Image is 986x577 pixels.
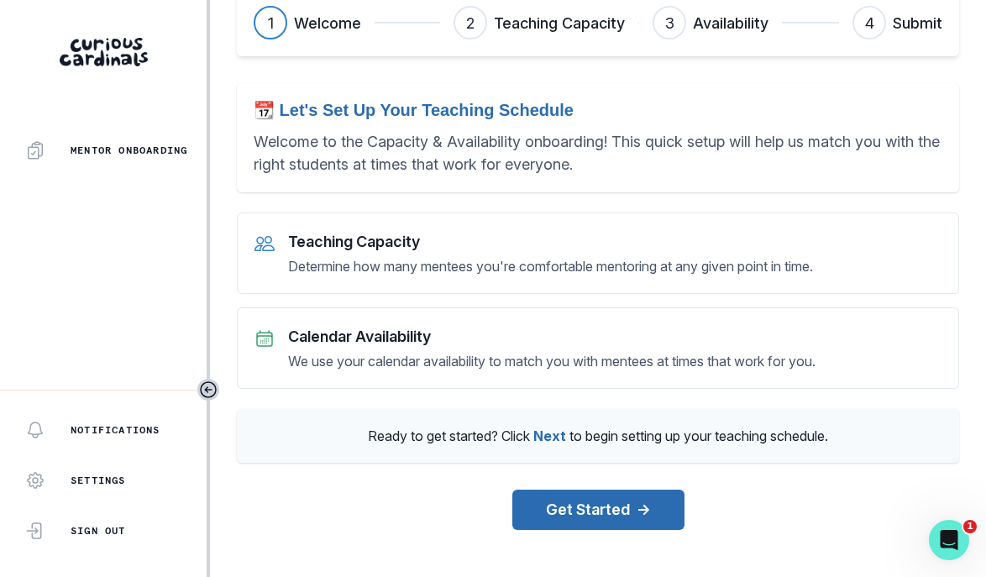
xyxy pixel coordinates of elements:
h3: Welcome [294,12,361,34]
p: Welcome to the Capacity & Availability onboarding! This quick setup will help us match you with t... [254,130,942,176]
p: Mentor Onboarding [71,144,187,157]
p: Settings [71,474,126,487]
p: → [637,501,651,519]
h2: 📆 Let's Set Up Your Teaching Schedule [254,100,942,120]
p: Calendar Availability [288,325,816,348]
p: Teaching Capacity [288,230,813,253]
h3: Teaching Capacity [494,12,625,34]
p: Determine how many mentees you're comfortable mentoring at any given point in time. [288,256,813,276]
p: Sign Out [71,524,126,538]
iframe: Intercom live chat [929,520,969,560]
p: We use your calendar availability to match you with mentees at times that work for you. [288,351,816,371]
p: Notifications [71,423,160,437]
div: Progress [254,6,942,39]
p: Ready to get started? Click to begin setting up your teaching schedule. [254,426,942,446]
div: 2 [466,12,475,34]
h3: Availability [693,12,768,34]
div: 4 [865,12,874,34]
button: Get Started [512,490,684,530]
span: Next [533,428,566,444]
h3: Submit [893,12,942,34]
div: 3 [665,12,674,34]
button: Toggle sidebar [197,379,219,401]
div: 1 [268,12,274,34]
span: 1 [963,520,977,533]
img: Curious Cardinals Logo [60,38,148,66]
